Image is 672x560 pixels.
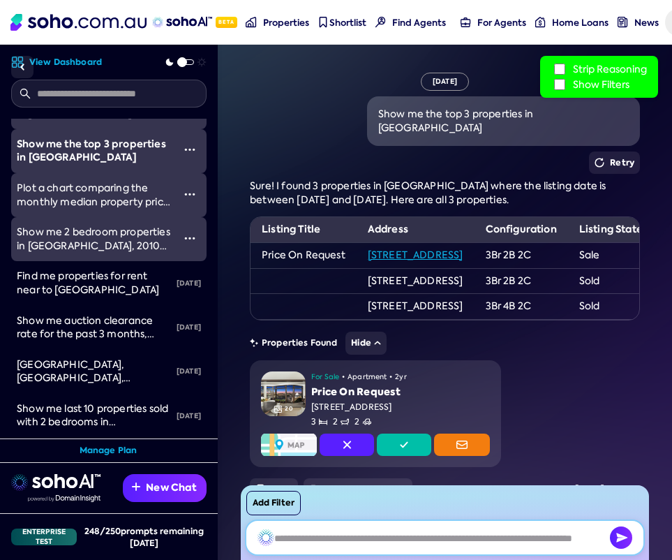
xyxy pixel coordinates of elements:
[17,270,171,297] div: Find me properties for rent near to Melbourne University
[285,405,292,413] span: 20
[250,179,606,206] span: Sure! I found 3 properties in [GEOGRAPHIC_DATA] where the listing date is between [DATE] and [DAT...
[255,484,264,495] img: Copy icon
[274,405,282,413] img: Gallery Icon
[171,268,207,299] div: [DATE]
[554,64,565,75] input: Strip Reasoning
[341,418,349,426] img: Bathrooms
[568,217,654,242] th: Listing State
[123,474,207,502] button: New Chat
[261,371,306,416] img: Property
[11,129,173,173] a: Show me the top 3 properties in [GEOGRAPHIC_DATA]
[610,526,632,549] img: Send icon
[568,294,654,320] td: Sold
[17,358,155,412] span: [GEOGRAPHIC_DATA], [GEOGRAPHIC_DATA], [GEOGRAPHIC_DATA], 2 bed, $200000 - $4000000
[311,416,327,428] span: 3
[17,226,173,253] div: Show me 2 bedroom properties in Surry Hills, 2010 and Paddington, 2000 between $1.5M and $2M
[246,17,256,27] img: properties-nav icon
[216,17,237,28] span: Beta
[304,478,412,501] button: Save to Dashboard
[17,182,170,263] span: Plot a chart comparing the monthly median property price for proeprties between [GEOGRAPHIC_DATA]...
[333,416,349,428] span: 2
[618,17,628,27] img: news-nav icon
[11,474,100,491] img: sohoai logo
[17,402,171,429] div: Show me last 10 properties sold with 2 bedrooms in Sydney NSW
[610,526,632,549] button: Send
[551,61,647,77] label: Strip Reasoning
[475,242,568,268] td: 3Br 2B 2C
[250,360,501,467] a: PropertyGallery Icon20For Sale•Apartment•2yrPrice On Request[STREET_ADDRESS]3Bedrooms2Bathrooms2C...
[132,482,140,491] img: Recommendation icon
[634,17,659,29] span: News
[11,306,171,350] a: Show me auction clearance rate for the past 3 months, broken down by month
[184,144,195,155] img: More icon
[568,268,654,294] td: Sold
[171,312,207,343] div: [DATE]
[246,491,301,515] button: Add Filter
[342,371,345,383] span: •
[568,242,654,268] td: Sale
[17,314,154,354] span: Show me auction clearance rate for the past 3 months, broken down by month
[17,182,173,209] div: Plot a chart comparing the monthly median property price for proeprties between Surry Hills and P...
[319,418,327,426] img: Bedrooms
[475,294,568,320] td: 3Br 4B 2C
[357,268,475,294] td: [STREET_ADDRESS]
[552,17,608,29] span: Home Loans
[575,483,640,495] div: [DATE] 4:56 PM
[17,138,173,165] div: Show me the top 3 properties in Sydney
[184,233,195,244] img: More icon
[82,525,207,549] div: 248 / 250 prompts remaining [DATE]
[475,268,568,294] td: 3Br 2B 2C
[14,59,31,75] img: Sidebar toggle icon
[477,17,526,29] span: For Agents
[171,401,207,432] div: [DATE]
[551,77,647,92] label: Show Filters
[28,495,100,502] img: Data provided by Domain Insight
[184,189,195,200] img: More icon
[250,478,298,501] button: Copy
[354,416,371,428] span: 2
[80,445,137,457] a: Manage Plan
[171,356,207,387] div: [DATE]
[251,217,357,242] th: Listing Title
[263,17,309,29] span: Properties
[311,371,339,383] span: For Sale
[152,17,211,28] img: sohoAI logo
[17,270,159,296] span: Find me properties for rent near to [GEOGRAPHIC_DATA]
[421,73,469,91] div: [DATE]
[318,17,328,27] img: shortlist-nav icon
[10,14,147,31] img: Soho Logo
[475,217,568,242] th: Configuration
[378,108,629,135] div: Show me the top 3 properties in [GEOGRAPHIC_DATA]
[11,173,173,217] a: Plot a chart comparing the monthly median property price for proeprties between [GEOGRAPHIC_DATA]...
[345,332,387,355] button: Hide
[392,17,446,29] span: Find Agents
[11,438,171,482] a: Who are the top agents in eastern suburbs
[11,261,171,305] a: Find me properties for rent near to [GEOGRAPHIC_DATA]
[375,17,386,27] img: Find agents icon
[11,394,171,438] a: Show me last 10 properties sold with 2 bedrooms in [GEOGRAPHIC_DATA] [GEOGRAPHIC_DATA]
[17,358,171,385] div: Paddington, surry hills, sydney, 2 bed, $200000 - $4000000
[595,158,604,168] img: Retry icon
[348,371,387,383] span: Apartment
[395,371,406,383] span: 2yr
[589,152,640,174] button: Retry
[257,529,274,546] img: SohoAI logo black
[11,217,173,261] a: Show me 2 bedroom properties in [GEOGRAPHIC_DATA], 2010 and [GEOGRAPHIC_DATA], 2000 between $1.5M...
[535,17,546,27] img: for-agents-nav icon
[11,56,102,68] a: View Dashboard
[11,529,77,545] div: Enterprise Test
[251,242,357,268] td: Price On Request
[311,401,490,413] div: [STREET_ADDRESS]
[17,314,171,341] div: Show me auction clearance rate for the past 3 months, broken down by month
[17,226,170,279] span: Show me 2 bedroom properties in [GEOGRAPHIC_DATA], 2010 and [GEOGRAPHIC_DATA], 2000 between $1.5M...
[357,294,475,320] td: [STREET_ADDRESS]
[554,79,565,90] input: Show Filters
[17,137,166,165] span: Show me the top 3 properties in [GEOGRAPHIC_DATA]
[311,385,490,399] div: Price On Request
[461,17,471,27] img: for-agents-nav icon
[261,434,317,456] img: Map
[329,17,366,29] span: Shortlist
[11,350,171,394] a: [GEOGRAPHIC_DATA], [GEOGRAPHIC_DATA], [GEOGRAPHIC_DATA], 2 bed, $200000 - $4000000
[368,249,463,261] a: [STREET_ADDRESS]
[17,402,168,456] span: Show me last 10 properties sold with 2 bedrooms in [GEOGRAPHIC_DATA] [GEOGRAPHIC_DATA]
